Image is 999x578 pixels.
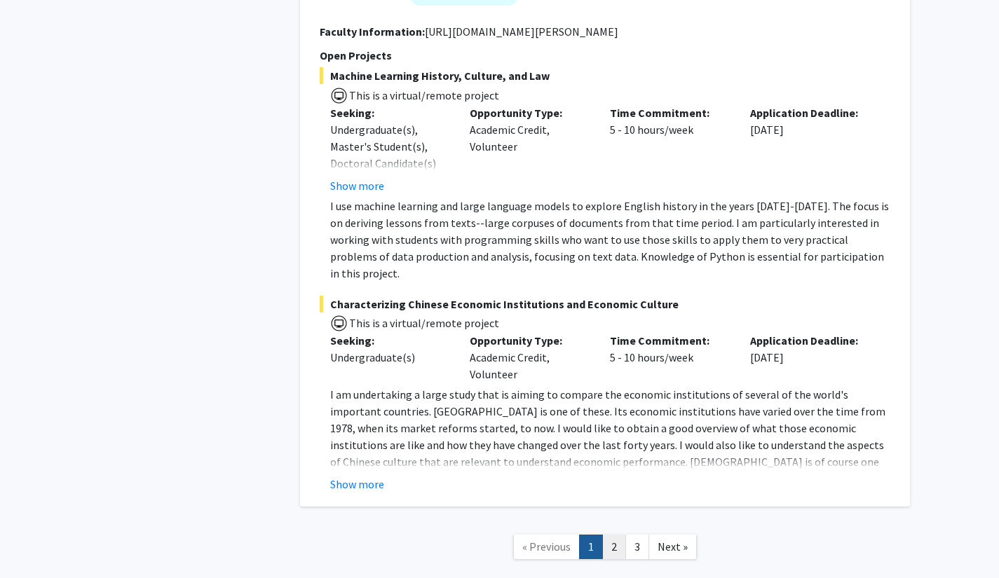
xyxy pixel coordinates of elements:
p: Time Commitment: [610,104,729,121]
a: Next [648,535,697,559]
p: Open Projects [320,47,890,64]
div: Undergraduate(s), Master's Student(s), Doctoral Candidate(s) (PhD, MD, DMD, PharmD, etc.) [330,121,449,205]
div: 5 - 10 hours/week [599,104,740,194]
p: Seeking: [330,104,449,121]
p: I use machine learning and large language models to explore English history in the years [DATE]-[... [330,198,890,282]
button: Show more [330,177,384,194]
b: Faculty Information: [320,25,425,39]
fg-read-more: [URL][DOMAIN_NAME][PERSON_NAME] [425,25,618,39]
a: 2 [602,535,626,559]
div: [DATE] [740,104,880,194]
span: « Previous [522,539,571,553]
div: [DATE] [740,332,880,383]
button: Show more [330,476,384,493]
nav: Page navigation [300,521,910,577]
div: Academic Credit, Volunteer [459,104,599,194]
a: 3 [625,535,649,559]
a: Previous Page [513,535,580,559]
div: Undergraduate(s) [330,349,449,366]
p: Time Commitment: [610,332,729,349]
p: Application Deadline: [750,332,869,349]
span: This is a virtual/remote project [348,316,499,330]
iframe: Chat [11,515,60,567]
p: Seeking: [330,332,449,349]
span: This is a virtual/remote project [348,88,499,102]
p: Opportunity Type: [470,104,589,121]
div: Academic Credit, Volunteer [459,332,599,383]
span: Machine Learning History, Culture, and Law [320,67,890,84]
div: 5 - 10 hours/week [599,332,740,383]
p: Opportunity Type: [470,332,589,349]
a: 1 [579,535,603,559]
p: I am undertaking a large study that is aiming to compare the economic institutions of several of ... [330,386,890,487]
span: Characterizing Chinese Economic Institutions and Economic Culture [320,296,890,312]
span: Next » [658,539,688,553]
p: Application Deadline: [750,104,869,121]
